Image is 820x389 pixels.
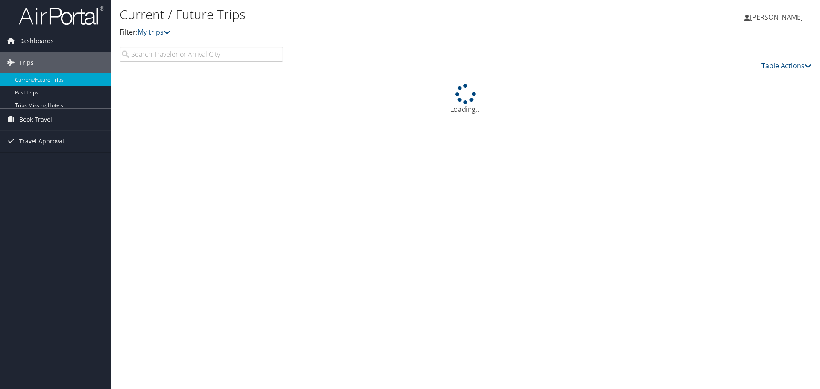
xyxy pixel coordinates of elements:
a: [PERSON_NAME] [744,4,811,30]
span: Dashboards [19,30,54,52]
span: [PERSON_NAME] [750,12,803,22]
a: Table Actions [761,61,811,70]
span: Book Travel [19,109,52,130]
span: Trips [19,52,34,73]
h1: Current / Future Trips [120,6,581,23]
input: Search Traveler or Arrival City [120,47,283,62]
img: airportal-logo.png [19,6,104,26]
span: Travel Approval [19,131,64,152]
p: Filter: [120,27,581,38]
a: My trips [138,27,170,37]
div: Loading... [120,84,811,114]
